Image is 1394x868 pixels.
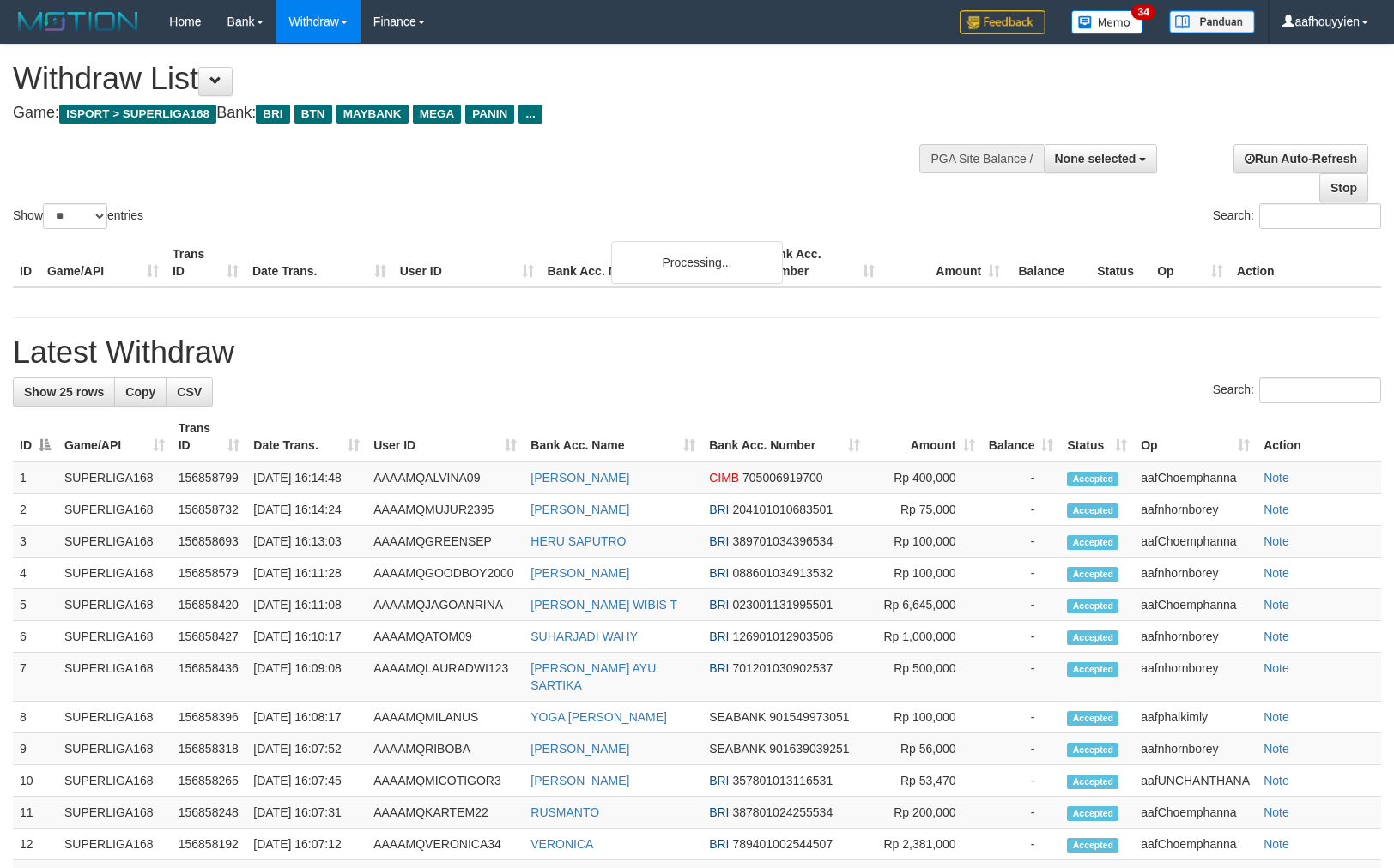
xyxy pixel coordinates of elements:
th: Balance: activate to sort column ascending [982,413,1061,461]
span: Copy 389701034396534 to clipboard [732,534,833,548]
td: - [982,702,1061,733]
td: 8 [13,702,58,733]
span: Copy 204101010683501 to clipboard [732,503,833,516]
td: Rp 53,470 [867,765,982,797]
td: AAAAMQLAURADWI123 [367,653,524,702]
a: Note [1264,598,1289,612]
td: 156858732 [172,494,247,526]
span: Copy 901639039251 to clipboard [769,742,849,756]
a: Stop [1319,173,1368,202]
h1: Withdraw List [13,62,912,96]
label: Search: [1213,203,1381,229]
a: SUHARJADI WAHY [530,630,638,643]
td: SUPERLIGA168 [58,621,172,653]
td: [DATE] 16:07:12 [246,829,367,860]
span: Accepted [1067,567,1118,582]
td: [DATE] 16:07:52 [246,733,367,765]
td: - [982,829,1061,860]
td: aafChoemphanna [1134,526,1257,558]
td: AAAAMQKARTEM22 [367,797,524,829]
span: None selected [1055,152,1136,166]
th: Op: activate to sort column ascending [1134,413,1257,461]
span: ... [518,105,542,124]
th: ID [13,238,40,287]
td: 4 [13,558,58,589]
div: PGA Site Balance / [919,144,1043,173]
th: Date Trans. [245,238,393,287]
td: AAAAMQMUJUR2395 [367,494,524,526]
th: Bank Acc. Name: activate to sort column ascending [524,413,702,461]
td: - [982,494,1061,526]
span: CSV [177,385,202,399]
td: Rp 100,000 [867,558,982,589]
td: [DATE] 16:11:28 [246,558,367,589]
th: User ID: activate to sort column ascending [367,413,524,461]
img: MOTION_logo.png [13,9,143,34]
a: Note [1264,566,1289,580]
span: BRI [709,503,729,516]
td: AAAAMQJAGOANRINA [367,589,524,621]
a: Note [1264,534,1289,548]
td: - [982,765,1061,797]
th: Amount [882,238,1007,287]
td: [DATE] 16:13:03 [246,526,367,558]
th: Balance [1007,238,1090,287]
h1: Latest Withdraw [13,335,1381,370]
th: Game/API: activate to sort column ascending [58,413,172,461]
span: Accepted [1067,630,1118,645]
td: 156858427 [172,621,247,653]
td: aafChoemphanna [1134,461,1257,494]
td: 156858420 [172,589,247,621]
td: aafnhornborey [1134,494,1257,526]
th: ID: activate to sort column descending [13,413,58,461]
td: Rp 75,000 [867,494,982,526]
button: None selected [1044,144,1158,173]
td: 7 [13,653,58,702]
span: Copy [125,385,155,399]
span: Copy 789401002544507 to clipboard [732,837,833,851]
a: [PERSON_NAME] AYU SARTIKA [530,661,656,692]
td: - [982,733,1061,765]
span: BRI [709,805,729,819]
a: [PERSON_NAME] WIBIS T [530,598,677,612]
span: Copy 023001131995501 to clipboard [732,598,833,612]
td: 5 [13,589,58,621]
td: SUPERLIGA168 [58,765,172,797]
a: Show 25 rows [13,377,115,407]
a: Note [1264,661,1289,675]
a: Note [1264,710,1289,724]
span: BRI [709,598,729,612]
td: [DATE] 16:14:48 [246,461,367,494]
td: [DATE] 16:09:08 [246,653,367,702]
td: aafChoemphanna [1134,797,1257,829]
input: Search: [1259,203,1381,229]
span: Accepted [1067,599,1118,613]
h4: Game: Bank: [13,105,912,122]
td: [DATE] 16:07:45 [246,765,367,797]
td: 156858192 [172,829,247,860]
span: Accepted [1067,711,1118,726]
td: Rp 400,000 [867,461,982,494]
span: Accepted [1067,775,1118,789]
td: SUPERLIGA168 [58,558,172,589]
td: 156858318 [172,733,247,765]
th: Action [1230,238,1381,287]
td: Rp 500,000 [867,653,982,702]
td: aafnhornborey [1134,621,1257,653]
a: [PERSON_NAME] [530,566,629,580]
td: Rp 1,000,000 [867,621,982,653]
span: Accepted [1067,535,1118,550]
td: aafChoemphanna [1134,829,1257,860]
td: - [982,461,1061,494]
span: MEGA [413,105,462,124]
a: RUSMANTO [530,805,599,819]
td: SUPERLIGA168 [58,733,172,765]
input: Search: [1259,377,1381,403]
td: 156858265 [172,765,247,797]
td: 156858436 [172,653,247,702]
a: [PERSON_NAME] [530,471,629,485]
td: SUPERLIGA168 [58,494,172,526]
td: 11 [13,797,58,829]
a: Note [1264,630,1289,643]
td: Rp 2,381,000 [867,829,982,860]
